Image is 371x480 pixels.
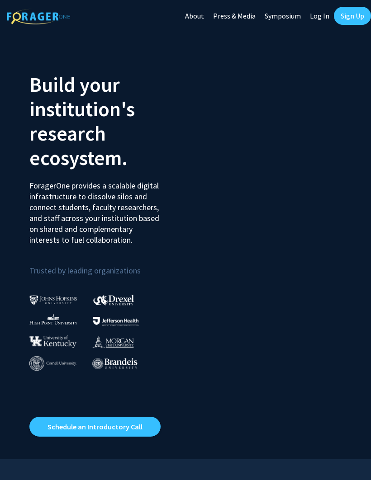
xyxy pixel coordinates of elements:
[29,72,179,170] h2: Build your institution's research ecosystem.
[29,253,179,278] p: Trusted by leading organizations
[29,335,76,348] img: University of Kentucky
[29,295,77,305] img: Johns Hopkins University
[93,295,134,305] img: Drexel University
[92,358,138,369] img: Brandeis University
[29,314,77,325] img: High Point University
[29,174,161,245] p: ForagerOne provides a scalable digital infrastructure to dissolve silos and connect students, fac...
[334,7,371,25] a: Sign Up
[7,9,70,24] img: ForagerOne Logo
[93,317,138,325] img: Thomas Jefferson University
[29,417,161,437] a: Opens in a new tab
[29,356,76,371] img: Cornell University
[92,336,134,348] img: Morgan State University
